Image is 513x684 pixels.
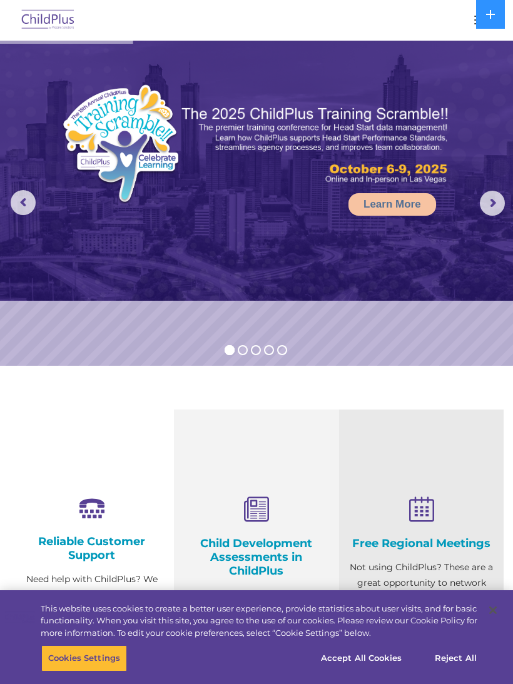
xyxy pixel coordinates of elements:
h4: Reliable Customer Support [19,535,165,562]
a: Learn More [348,193,436,216]
button: Accept All Cookies [314,645,409,671]
h4: Free Regional Meetings [348,536,494,550]
button: Close [479,596,507,624]
button: Cookies Settings [41,645,127,671]
h4: Child Development Assessments in ChildPlus [183,536,329,578]
img: ChildPlus by Procare Solutions [19,6,78,35]
p: Not using ChildPlus? These are a great opportunity to network and learn from ChildPlus users. Fin... [348,560,494,638]
p: Experience and analyze child assessments and Head Start data management in one system with zero c... [183,587,329,681]
p: Need help with ChildPlus? We offer many convenient ways to contact our amazing Customer Support r... [19,571,165,681]
button: Reject All [417,645,495,671]
div: This website uses cookies to create a better user experience, provide statistics about user visit... [41,603,477,640]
